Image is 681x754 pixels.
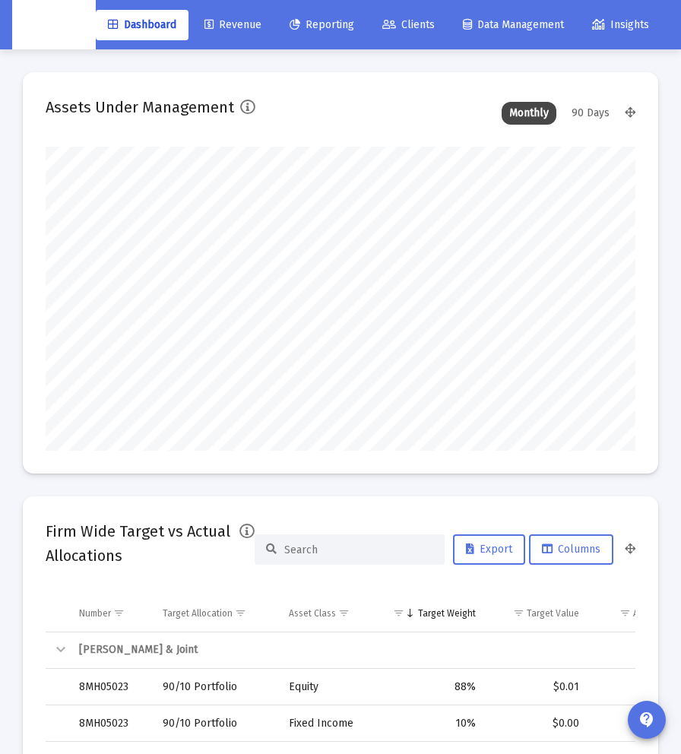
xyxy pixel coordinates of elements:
div: 88% [386,680,475,695]
h2: Firm Wide Target vs Actual Allocations [46,519,233,568]
button: Columns [529,534,613,565]
td: 8MH05023 [68,669,152,705]
td: Column Target Allocation [152,595,278,632]
a: Insights [580,10,661,40]
span: Reporting [290,18,354,31]
a: Revenue [192,10,274,40]
td: Column Asset Class [278,595,376,632]
a: Dashboard [96,10,188,40]
div: Asset Class [289,607,336,619]
span: Data Management [463,18,564,31]
a: Data Management [451,10,576,40]
div: 10% [386,716,475,731]
input: Search [284,543,433,556]
td: 90/10 Portfolio [152,705,278,742]
div: Number [79,607,111,619]
td: Fixed Income [278,705,376,742]
span: Show filter options for column 'Number' [113,607,125,619]
span: Show filter options for column 'Target Weight' [393,607,404,619]
img: Dashboard [24,10,84,40]
td: Column Target Weight [375,595,486,632]
span: Show filter options for column 'Target Allocation' [235,607,246,619]
span: Insights [592,18,649,31]
div: $0.01 [497,680,579,695]
div: $0.00 [497,716,579,731]
div: Target Weight [418,607,476,619]
div: Monthly [502,102,556,125]
div: Target Value [527,607,579,619]
span: Show filter options for column 'Target Value' [513,607,524,619]
a: Clients [370,10,447,40]
td: Column Target Value [486,595,590,632]
span: Clients [382,18,435,31]
td: Column Number [68,595,152,632]
span: Columns [542,543,600,556]
button: Export [453,534,525,565]
span: Dashboard [108,18,176,31]
span: Show filter options for column 'Actual Weight' [619,607,631,619]
td: 90/10 Portfolio [152,669,278,705]
span: Show filter options for column 'Asset Class' [338,607,350,619]
a: Reporting [277,10,366,40]
div: Target Allocation [163,607,233,619]
span: Revenue [204,18,261,31]
mat-icon: contact_support [638,711,656,729]
div: 90 Days [564,102,617,125]
h2: Assets Under Management [46,95,234,119]
td: Collapse [46,632,68,669]
td: Equity [278,669,376,705]
span: Export [466,543,512,556]
td: 8MH05023 [68,705,152,742]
